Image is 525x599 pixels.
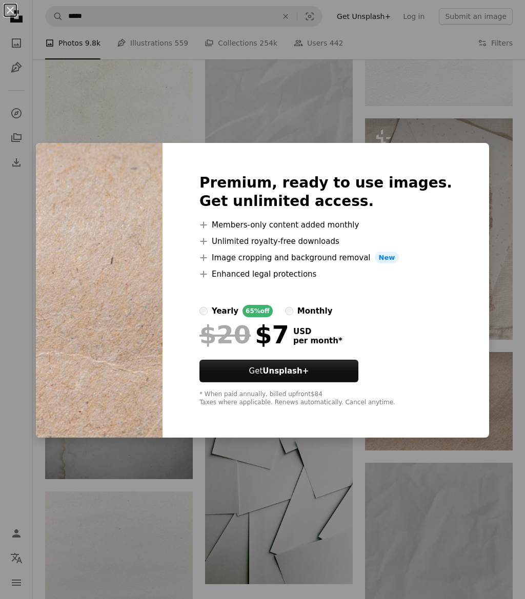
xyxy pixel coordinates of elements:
span: New [375,252,399,264]
div: monthly [297,305,333,317]
input: monthly [285,307,293,315]
div: $7 [199,321,289,348]
span: per month * [293,336,342,345]
input: yearly65%off [199,307,208,315]
span: USD [293,327,342,336]
h2: Premium, ready to use images. Get unlimited access. [199,174,452,211]
strong: Unsplash+ [262,366,309,376]
img: premium_photo-1675788301950-6ab70e71a207 [36,143,163,438]
div: yearly [212,305,238,317]
button: GetUnsplash+ [199,360,358,382]
li: Enhanced legal protections [199,268,452,280]
span: $20 [199,321,251,348]
li: Members-only content added monthly [199,219,452,231]
div: * When paid annually, billed upfront $84 Taxes where applicable. Renews automatically. Cancel any... [199,390,452,407]
li: Image cropping and background removal [199,252,452,264]
div: 65% off [243,305,273,317]
li: Unlimited royalty-free downloads [199,235,452,247]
